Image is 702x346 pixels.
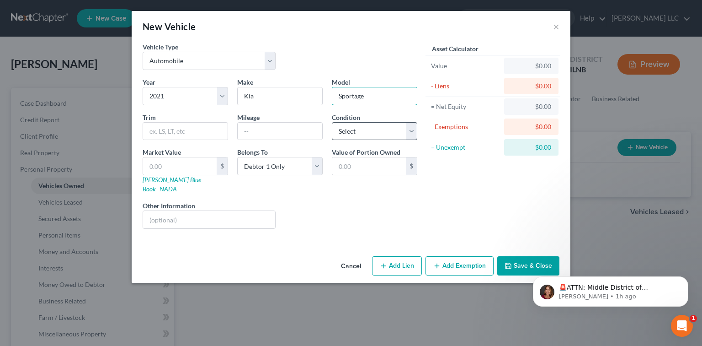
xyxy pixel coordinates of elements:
[237,78,253,86] span: Make
[553,21,559,32] button: ×
[431,122,500,131] div: - Exemptions
[406,157,417,175] div: $
[143,176,201,193] a: [PERSON_NAME] Blue Book
[425,256,494,276] button: Add Exemption
[511,102,551,111] div: $0.00
[143,201,195,211] label: Other Information
[511,61,551,70] div: $0.00
[238,87,322,105] input: ex. Nissan
[237,113,260,122] label: Mileage
[511,81,551,91] div: $0.00
[143,20,196,33] div: New Vehicle
[431,102,500,111] div: = Net Equity
[160,185,177,193] a: NADA
[431,81,500,91] div: - Liens
[497,256,559,276] button: Save & Close
[143,147,181,157] label: Market Value
[431,143,500,152] div: = Unexempt
[237,148,268,156] span: Belongs To
[238,123,322,140] input: --
[431,61,500,70] div: Value
[511,143,551,152] div: $0.00
[143,157,217,175] input: 0.00
[332,77,350,87] label: Model
[372,256,422,276] button: Add Lien
[332,147,400,157] label: Value of Portion Owned
[332,113,360,122] label: Condition
[143,211,275,228] input: (optional)
[143,113,156,122] label: Trim
[143,42,178,52] label: Vehicle Type
[332,87,417,105] input: ex. Altima
[519,257,702,321] iframe: Intercom notifications message
[332,157,406,175] input: 0.00
[690,315,697,322] span: 1
[143,77,155,87] label: Year
[334,257,368,276] button: Cancel
[432,44,479,54] label: Asset Calculator
[511,122,551,131] div: $0.00
[671,315,693,337] iframe: Intercom live chat
[217,157,228,175] div: $
[143,123,228,140] input: ex. LS, LT, etc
